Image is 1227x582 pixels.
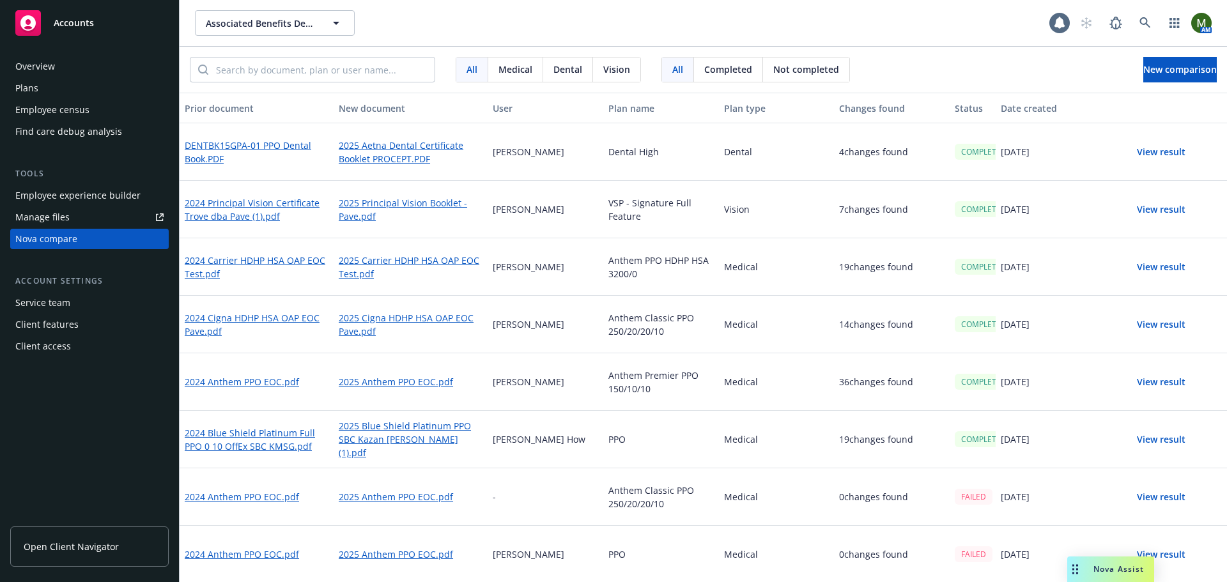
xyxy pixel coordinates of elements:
[955,102,991,115] div: Status
[10,121,169,142] a: Find care debug analysis
[15,314,79,335] div: Client features
[603,468,719,526] div: Anthem Classic PPO 250/20/20/10
[339,419,482,459] a: 2025 Blue Shield Platinum PPO SBC Kazan [PERSON_NAME] (1).pdf
[339,139,482,165] a: 2025 Aetna Dental Certificate Booklet PROCEPT.PDF
[185,490,299,503] a: 2024 Anthem PPO EOC.pdf
[206,17,316,30] span: Associated Benefits Design
[208,57,435,82] input: Search by document, plan or user name...
[1116,312,1206,337] button: View result
[493,490,496,503] p: -
[339,490,453,503] a: 2025 Anthem PPO EOC.pdf
[603,296,719,353] div: Anthem Classic PPO 250/20/20/10
[493,203,564,216] p: [PERSON_NAME]
[488,93,603,123] button: User
[493,102,598,115] div: User
[339,548,453,561] a: 2025 Anthem PPO EOC.pdf
[180,93,334,123] button: Prior document
[15,100,89,120] div: Employee census
[839,203,908,216] p: 7 changes found
[339,196,482,223] a: 2025 Principal Vision Booklet - Pave.pdf
[1132,10,1158,36] a: Search
[493,145,564,158] p: [PERSON_NAME]
[773,63,839,76] span: Not completed
[185,254,328,280] a: 2024 Carrier HDHP HSA OAP EOC Test.pdf
[955,316,1013,332] div: COMPLETED
[10,78,169,98] a: Plans
[493,375,564,388] p: [PERSON_NAME]
[839,145,908,158] p: 4 changes found
[1067,556,1083,582] div: Drag to move
[339,375,453,388] a: 2025 Anthem PPO EOC.pdf
[1001,145,1030,158] p: [DATE]
[839,375,913,388] p: 36 changes found
[839,490,908,503] p: 0 changes found
[603,181,719,238] div: VSP - Signature Full Feature
[1116,369,1206,395] button: View result
[603,93,719,123] button: Plan name
[198,65,208,75] svg: Search
[955,489,992,505] div: FAILED
[839,548,908,561] p: 0 changes found
[1116,427,1206,452] button: View result
[1143,63,1217,75] span: New comparison
[719,181,835,238] div: Vision
[339,102,482,115] div: New document
[719,353,835,411] div: Medical
[1116,139,1206,165] button: View result
[839,102,945,115] div: Changes found
[719,93,835,123] button: Plan type
[1103,10,1129,36] a: Report a Bug
[493,548,564,561] p: [PERSON_NAME]
[10,167,169,180] div: Tools
[955,201,1013,217] div: COMPLETED
[1001,318,1030,331] p: [DATE]
[955,431,1013,447] div: COMPLETED
[10,229,169,249] a: Nova compare
[1067,556,1154,582] button: Nova Assist
[10,207,169,227] a: Manage files
[608,102,714,115] div: Plan name
[339,254,482,280] a: 2025 Carrier HDHP HSA OAP EOC Test.pdf
[603,238,719,296] div: Anthem PPO HDHP HSA 3200/0
[1162,10,1187,36] a: Switch app
[719,123,835,181] div: Dental
[955,374,1013,390] div: COMPLETED
[24,540,119,553] span: Open Client Navigator
[950,93,996,123] button: Status
[603,411,719,468] div: PPO
[603,123,719,181] div: Dental High
[1116,484,1206,510] button: View result
[15,121,122,142] div: Find care debug analysis
[10,293,169,313] a: Service team
[195,10,355,36] button: Associated Benefits Design
[724,102,830,115] div: Plan type
[493,433,585,446] p: [PERSON_NAME] How
[15,229,77,249] div: Nova compare
[185,196,328,223] a: 2024 Principal Vision Certificate Trove dba Pave (1).pdf
[553,63,582,76] span: Dental
[334,93,488,123] button: New document
[493,318,564,331] p: [PERSON_NAME]
[955,259,1013,275] div: COMPLETED
[1001,203,1030,216] p: [DATE]
[839,260,913,273] p: 19 changes found
[719,238,835,296] div: Medical
[10,56,169,77] a: Overview
[185,311,328,338] a: 2024 Cigna HDHP HSA OAP EOC Pave.pdf
[15,293,70,313] div: Service team
[185,102,328,115] div: Prior document
[15,56,55,77] div: Overview
[603,63,630,76] span: Vision
[1001,548,1030,561] p: [DATE]
[719,296,835,353] div: Medical
[467,63,477,76] span: All
[834,93,950,123] button: Changes found
[1093,563,1144,574] span: Nova Assist
[1116,254,1206,280] button: View result
[185,375,299,388] a: 2024 Anthem PPO EOC.pdf
[15,336,71,356] div: Client access
[839,318,913,331] p: 14 changes found
[15,78,38,98] div: Plans
[719,468,835,526] div: Medical
[1001,433,1030,446] p: [DATE]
